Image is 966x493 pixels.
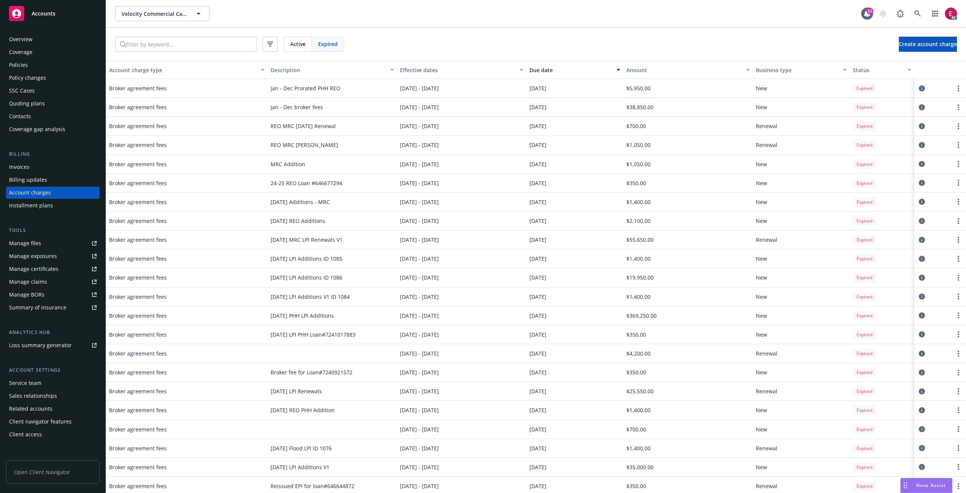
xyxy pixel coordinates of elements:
a: more [954,406,963,415]
span: $700.00 [626,122,646,130]
span: [DATE] - [DATE] [400,255,439,263]
a: circleInformation [917,254,926,263]
div: Expired [853,254,876,263]
span: $55,650.00 [626,236,654,244]
span: New [756,463,767,471]
span: [DATE] - [DATE] [400,160,439,168]
span: Reissued EPI for loan#646644872 [271,482,354,490]
span: [DATE] - [DATE] [400,463,439,471]
div: Manage exposures [9,250,57,262]
button: Business type [753,61,850,79]
span: [DATE] - [DATE] [400,368,439,376]
span: New [756,274,767,281]
div: Installment plans [9,199,53,212]
div: Status [853,66,903,74]
span: [DATE] Flood LPI ID 1076 [271,444,332,452]
span: Expired [318,40,338,48]
a: circleInformation [917,311,926,320]
div: SSC Cases [9,85,35,97]
span: [DATE] - [DATE] [400,141,439,149]
span: [DATE] - [DATE] [400,84,439,92]
span: Broker agreement fees [109,217,167,225]
div: Billing updates [9,174,47,186]
button: Account charge type [106,61,268,79]
div: Drag to move [901,478,910,493]
span: [DATE] [529,312,546,320]
a: Client access [6,428,100,440]
span: [DATE] - [DATE] [400,425,439,433]
button: Amount [623,61,753,79]
div: Summary of insurance [9,301,66,314]
div: Expired [853,235,876,244]
div: Expired [853,462,876,472]
a: circleInformation [917,141,926,150]
span: [DATE] [529,349,546,357]
a: Related accounts [6,403,100,415]
div: Expired [853,292,876,301]
div: 12 [866,8,873,14]
a: more [954,462,963,471]
button: more [954,425,963,434]
span: Renewal [756,141,777,149]
span: [DATE] REO Additions [271,217,325,225]
span: $1,400.00 [626,255,651,263]
div: Expired [853,273,876,282]
div: Expired [853,197,876,207]
button: more [954,482,963,491]
button: more [954,330,963,339]
a: SSC Cases [6,85,100,97]
span: [DATE] [529,331,546,338]
a: more [954,292,963,301]
div: Client access [9,428,42,440]
span: Broker agreement fees [109,444,167,452]
div: Service team [9,377,42,389]
span: New [756,198,767,206]
span: [DATE] - [DATE] [400,444,439,452]
div: Tools [6,227,100,234]
span: Velocity Commercial Capital [122,10,187,18]
button: more [954,197,963,206]
a: Installment plans [6,199,100,212]
div: Business type [756,66,838,74]
span: REO MRC [PERSON_NAME] [271,141,338,149]
a: Coverage [6,46,100,58]
span: $19,950.00 [626,274,654,281]
span: Jan - Dec Prorated PHH REO [271,84,340,92]
input: Filter by keyword... [126,37,256,51]
a: Manage claims [6,276,100,288]
span: [DATE] [529,236,546,244]
div: Due date [529,66,612,74]
a: Report a Bug [893,6,908,21]
span: New [756,179,767,187]
span: Jan - Dec broker fees [271,103,323,111]
span: [DATE] [529,255,546,263]
a: more [954,178,963,187]
a: more [954,235,963,244]
div: Manage BORs [9,289,45,301]
div: Expired [853,311,876,320]
a: circleInformation [917,349,926,358]
a: Service team [6,377,100,389]
div: Loss summary generator [9,339,72,351]
span: [DATE] LPI Additions V1 [271,463,329,471]
span: Broker agreement fees [109,198,167,206]
button: Effective dates [397,61,526,79]
span: [DATE] - [DATE] [400,331,439,338]
div: Contacts [9,110,31,122]
a: Accounts [6,3,100,24]
a: Manage BORs [6,289,100,301]
a: more [954,273,963,282]
span: Broker agreement fees [109,274,167,281]
button: more [954,141,963,150]
span: [DATE] PHH LPI Additions [271,312,334,320]
span: Broker agreement fees [109,84,167,92]
button: Create account charge [899,37,957,52]
span: Broker fee for Loan#7240921572 [271,368,352,376]
span: Broker agreement fees [109,463,167,471]
span: [DATE] LPI Additions ID 1085 [271,255,342,263]
span: [DATE] [529,198,546,206]
span: Renewal [756,444,777,452]
span: $700.00 [626,425,646,433]
span: [DATE] - [DATE] [400,387,439,395]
